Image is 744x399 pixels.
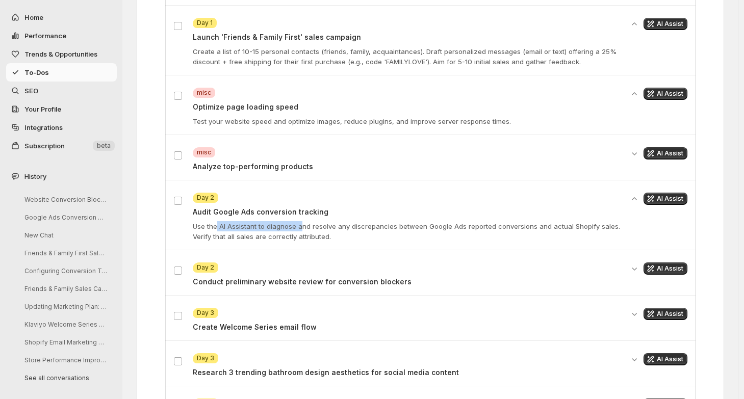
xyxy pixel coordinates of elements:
span: To-Dos [24,68,49,76]
button: Expand details [629,262,639,275]
button: See all conversations [16,370,113,386]
span: Your Profile [24,105,61,113]
span: AI Assist [657,90,683,98]
button: Collapse details [629,193,639,205]
button: New Chat [16,227,113,243]
button: Get AI assistance for this task [644,147,687,159]
button: Performance [6,26,117,45]
button: Google Ads Conversion Tracking Analysis [16,209,113,225]
button: Friends & Family First Sales Campaign [16,245,113,261]
a: SEO [6,82,117,100]
span: Subscription [24,142,65,150]
button: Get AI assistance for this task [644,353,687,365]
button: Subscription [6,137,117,155]
button: Trends & Opportunities [6,45,117,63]
span: Day 2 [197,263,214,272]
button: Friends & Family Sales Campaign Strategy [16,281,113,297]
span: Day 3 [197,309,214,317]
p: Launch 'Friends & Family First' sales campaign [193,32,623,42]
p: Research 3 trending bathroom design aesthetics for social media content [193,367,623,378]
button: Expand details [629,308,639,320]
span: beta [97,142,111,150]
span: AI Assist [657,355,683,363]
span: Performance [24,32,66,40]
button: Get AI assistance for this task [644,308,687,320]
span: AI Assist [657,310,683,318]
p: Analyze top-performing products [193,162,623,172]
span: Day 3 [197,354,214,362]
span: AI Assist [657,149,683,157]
button: Collapse details [629,18,639,30]
span: Home [24,13,43,21]
span: misc [197,89,211,97]
a: Your Profile [6,100,117,118]
button: Klaviyo Welcome Series Flow Setup [16,316,113,332]
span: AI Assist [657,20,683,28]
a: Integrations [6,118,117,137]
p: Create Welcome Series email flow [193,322,623,332]
span: SEO [24,87,38,95]
span: AI Assist [657,195,683,203]
p: Use the AI Assistant to diagnose and resolve any discrepancies between Google Ads reported conver... [193,221,623,242]
button: Home [6,8,117,26]
p: Conduct preliminary website review for conversion blockers [193,277,623,287]
button: Collapse details [629,88,639,100]
span: Integrations [24,123,63,131]
button: Get AI assistance for this task [644,262,687,275]
span: misc [197,148,211,156]
button: Get AI assistance for this task [644,88,687,100]
button: Website Conversion Blockers Review Request [16,192,113,207]
button: Get AI assistance for this task [644,193,687,205]
button: Shopify Email Marketing Strategy Discussion [16,334,113,350]
button: Expand details [629,353,639,365]
span: Day 1 [197,19,213,27]
p: Test your website speed and optimize images, reduce plugins, and improve server response times. [193,116,623,126]
button: To-Dos [6,63,117,82]
span: Day 2 [197,194,214,202]
button: Updating Marketing Plan: Klaviyo to Shopify Email [16,299,113,314]
button: Get AI assistance for this task [644,18,687,30]
span: AI Assist [657,264,683,273]
span: Trends & Opportunities [24,50,97,58]
p: Create a list of 10-15 personal contacts (friends, family, acquaintances). Draft personalized mes... [193,46,623,67]
span: History [24,171,46,181]
button: Expand details [629,147,639,159]
p: Audit Google Ads conversion tracking [193,207,623,217]
button: Store Performance Improvement Analysis Steps [16,352,113,368]
p: Optimize page loading speed [193,102,623,112]
button: Configuring Conversion Tracking in Google Analytics [16,263,113,279]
